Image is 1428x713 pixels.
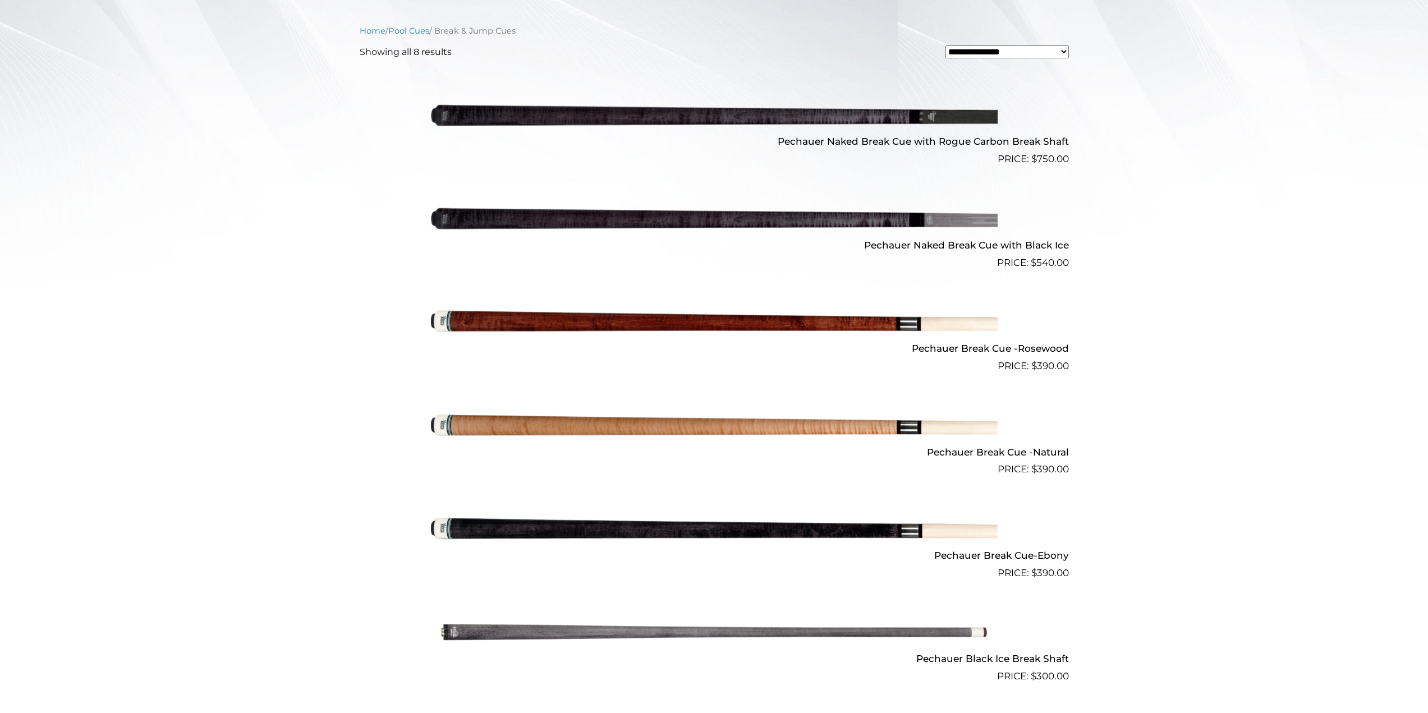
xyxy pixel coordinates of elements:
bdi: 390.00 [1031,360,1069,371]
h2: Pechauer Break Cue-Ebony [360,545,1069,565]
a: Pechauer Naked Break Cue with Rogue Carbon Break Shaft $750.00 [360,68,1069,167]
h2: Pechauer Black Ice Break Shaft [360,648,1069,669]
span: $ [1031,567,1037,578]
img: Pechauer Break Cue -Rosewood [431,275,998,369]
bdi: 390.00 [1031,463,1069,475]
span: $ [1031,463,1037,475]
a: Pechauer Break Cue -Natural $390.00 [360,378,1069,477]
img: Pechauer Naked Break Cue with Black Ice [431,171,998,265]
span: $ [1031,257,1036,268]
span: $ [1031,360,1037,371]
h2: Pechauer Break Cue -Natural [360,441,1069,462]
img: Pechauer Break Cue-Ebony [431,481,998,576]
a: Pechauer Black Ice Break Shaft $300.00 [360,585,1069,684]
a: Pechauer Break Cue -Rosewood $390.00 [360,275,1069,374]
a: Pechauer Break Cue-Ebony $390.00 [360,481,1069,580]
h2: Pechauer Naked Break Cue with Black Ice [360,234,1069,255]
select: Shop order [945,45,1069,58]
span: $ [1031,670,1036,682]
bdi: 300.00 [1031,670,1069,682]
h2: Pechauer Naked Break Cue with Rogue Carbon Break Shaft [360,131,1069,152]
bdi: 540.00 [1031,257,1069,268]
a: Pool Cues [388,26,429,36]
nav: Breadcrumb [360,25,1069,37]
bdi: 750.00 [1031,153,1069,164]
a: Home [360,26,385,36]
p: Showing all 8 results [360,45,452,59]
span: $ [1031,153,1037,164]
img: Pechauer Break Cue -Natural [431,378,998,472]
img: Pechauer Naked Break Cue with Rogue Carbon Break Shaft [431,68,998,162]
h2: Pechauer Break Cue -Rosewood [360,338,1069,359]
img: Pechauer Black Ice Break Shaft [431,585,998,679]
bdi: 390.00 [1031,567,1069,578]
a: Pechauer Naked Break Cue with Black Ice $540.00 [360,171,1069,270]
